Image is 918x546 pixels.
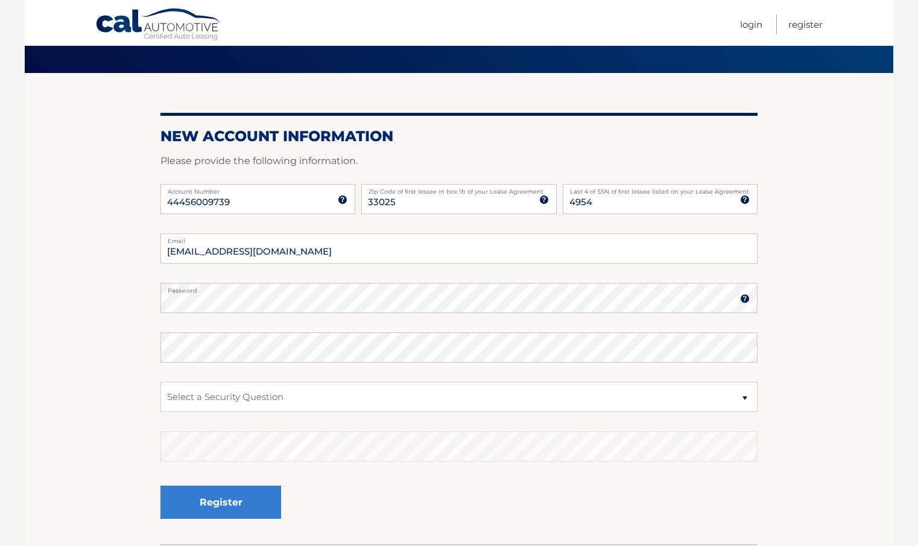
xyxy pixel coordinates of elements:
input: SSN or EIN (last 4 digits only) [563,184,758,214]
label: Account Number [160,184,355,194]
input: Email [160,233,758,264]
img: tooltip.svg [539,195,549,205]
label: Email [160,233,758,243]
button: Register [160,486,281,519]
h2: New Account Information [160,127,758,145]
label: Last 4 of SSN of first lessee listed on your Lease Agreement [563,184,758,194]
input: Zip Code [361,184,556,214]
a: Register [788,14,823,34]
a: Cal Automotive [95,8,222,43]
img: tooltip.svg [740,195,750,205]
img: tooltip.svg [740,294,750,303]
p: Please provide the following information. [160,153,758,170]
img: tooltip.svg [338,195,347,205]
a: Login [740,14,762,34]
input: Account Number [160,184,355,214]
label: Zip Code of first lessee in box 1b of your Lease Agreement [361,184,556,194]
label: Password [160,283,758,293]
